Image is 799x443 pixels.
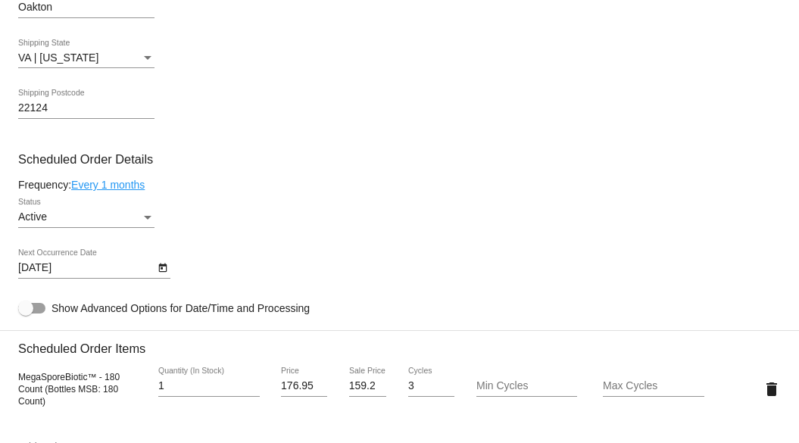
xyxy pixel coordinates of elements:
span: Show Advanced Options for Date/Time and Processing [51,301,310,316]
h3: Scheduled Order Items [18,330,781,356]
span: Active [18,211,47,223]
mat-select: Shipping State [18,52,154,64]
mat-icon: delete [763,380,781,398]
span: VA | [US_STATE] [18,51,98,64]
input: Quantity (In Stock) [158,380,260,392]
input: Shipping Postcode [18,102,154,114]
input: Max Cycles [603,380,704,392]
input: Price [281,380,327,392]
span: MegaSporeBiotic™ - 180 Count (Bottles MSB: 180 Count) [18,372,120,407]
h3: Scheduled Order Details [18,152,781,167]
mat-select: Status [18,211,154,223]
a: Every 1 months [71,179,145,191]
input: Next Occurrence Date [18,262,154,274]
input: Sale Price [349,380,387,392]
div: Frequency: [18,179,781,191]
button: Open calendar [154,259,170,275]
input: Cycles [408,380,454,392]
input: Shipping City [18,2,154,14]
input: Min Cycles [476,380,578,392]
